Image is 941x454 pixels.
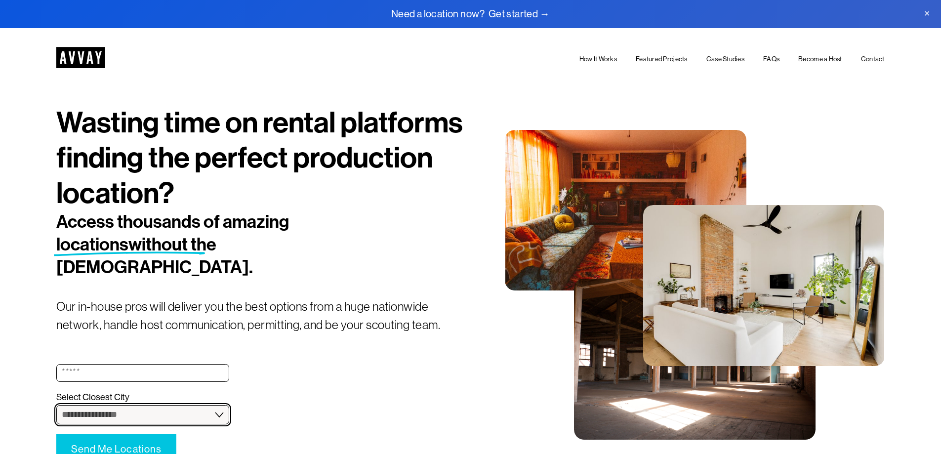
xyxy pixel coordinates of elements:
p: Our in-house pros will deliver you the best options from a huge nationwide network, handle host c... [56,297,470,334]
img: AVVAY - The First Nationwide Location Scouting Co. [56,47,105,68]
a: Become a Host [798,53,842,65]
span: Select Closest City [56,392,129,403]
a: Featured Projects [636,53,688,65]
a: Contact [861,53,885,65]
span: without the [DEMOGRAPHIC_DATA]. [56,234,253,278]
a: FAQs [763,53,779,65]
select: Select Closest City [56,405,229,424]
a: How It Works [579,53,617,65]
a: Case Studies [706,53,744,65]
h1: Wasting time on rental platforms finding the perfect production location? [56,105,470,211]
h2: Access thousands of amazing locations [56,211,402,279]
